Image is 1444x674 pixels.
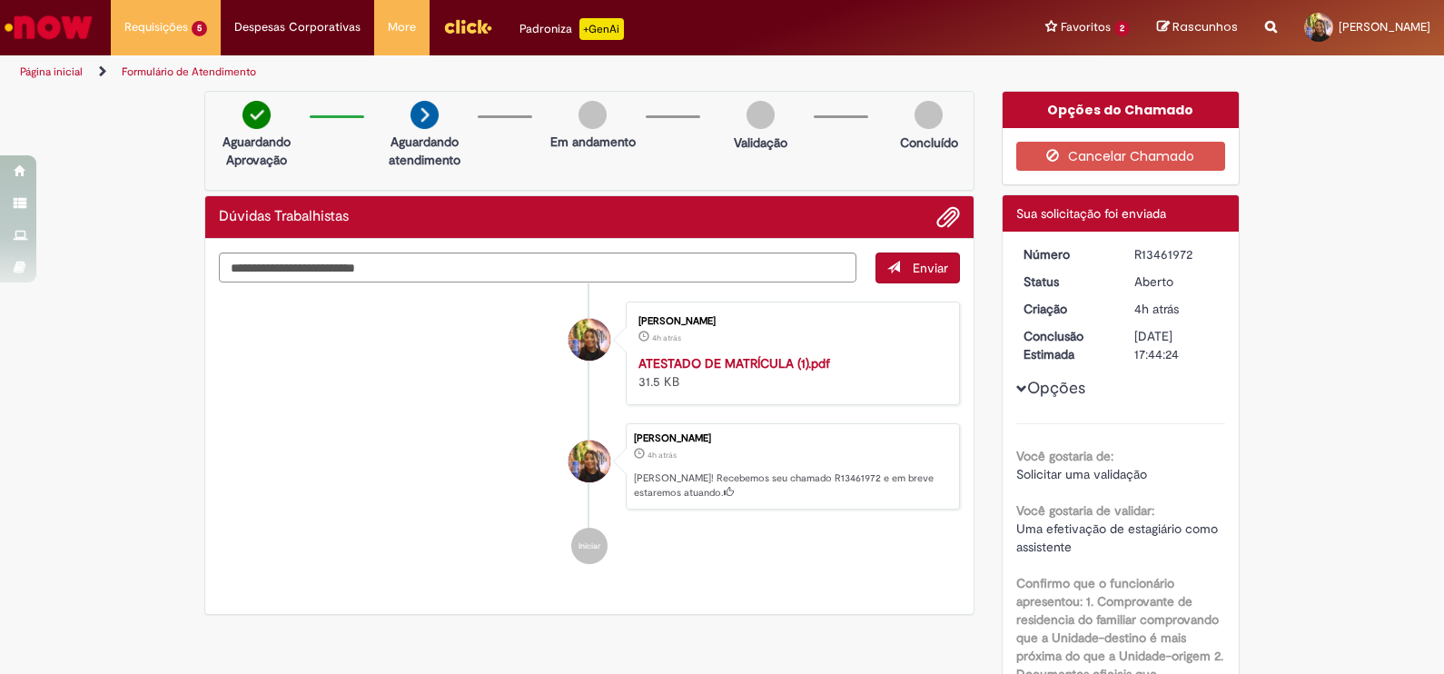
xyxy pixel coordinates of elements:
[20,64,83,79] a: Página inicial
[915,101,943,129] img: img-circle-grey.png
[648,450,677,461] time: 29/08/2025 11:44:20
[242,101,271,129] img: check-circle-green.png
[634,433,950,444] div: [PERSON_NAME]
[1134,327,1219,363] div: [DATE] 17:44:24
[638,354,941,391] div: 31.5 KB
[569,441,610,482] div: Kelly Keffny Souza Duarte
[1339,19,1430,35] span: [PERSON_NAME]
[213,133,301,169] p: Aguardando Aprovação
[1172,18,1238,35] span: Rascunhos
[1157,19,1238,36] a: Rascunhos
[1016,142,1226,171] button: Cancelar Chamado
[219,253,856,283] textarea: Digite sua mensagem aqui...
[443,13,492,40] img: click_logo_yellow_360x200.png
[936,205,960,229] button: Adicionar anexos
[747,101,775,129] img: img-circle-grey.png
[1016,205,1166,222] span: Sua solicitação foi enviada
[1134,301,1179,317] span: 4h atrás
[381,133,469,169] p: Aguardando atendimento
[1016,502,1154,519] b: Você gostaria de validar:
[2,9,95,45] img: ServiceNow
[234,18,361,36] span: Despesas Corporativas
[1016,448,1113,464] b: Você gostaria de:
[410,101,439,129] img: arrow-next.png
[648,450,677,461] span: 4h atrás
[579,18,624,40] p: +GenAi
[219,209,349,225] h2: Dúvidas Trabalhistas Histórico de tíquete
[124,18,188,36] span: Requisições
[638,316,941,327] div: [PERSON_NAME]
[192,21,207,36] span: 5
[1010,273,1122,291] dt: Status
[1010,245,1122,263] dt: Número
[579,101,607,129] img: img-circle-grey.png
[519,18,624,40] div: Padroniza
[1010,327,1122,363] dt: Conclusão Estimada
[1016,520,1221,555] span: Uma efetivação de estagiário como assistente
[638,355,830,372] a: ATESTADO DE MATRÍCULA (1).pdf
[1016,466,1147,482] span: Solicitar uma validação
[913,260,948,276] span: Enviar
[1061,18,1111,36] span: Favoritos
[1010,300,1122,318] dt: Criação
[1134,301,1179,317] time: 29/08/2025 11:44:20
[550,133,636,151] p: Em andamento
[388,18,416,36] span: More
[1134,300,1219,318] div: 29/08/2025 11:44:20
[1003,92,1240,128] div: Opções do Chamado
[875,253,960,283] button: Enviar
[900,134,958,152] p: Concluído
[652,332,681,343] time: 29/08/2025 11:44:11
[634,471,950,500] p: [PERSON_NAME]! Recebemos seu chamado R13461972 e em breve estaremos atuando.
[1134,245,1219,263] div: R13461972
[1134,273,1219,291] div: Aberto
[1114,21,1130,36] span: 2
[219,423,960,510] li: Kelly Keffny Souza Duarte
[652,332,681,343] span: 4h atrás
[734,134,787,152] p: Validação
[122,64,256,79] a: Formulário de Atendimento
[14,55,949,89] ul: Trilhas de página
[569,319,610,361] div: Kelly Keffny Souza Duarte
[219,283,960,583] ul: Histórico de tíquete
